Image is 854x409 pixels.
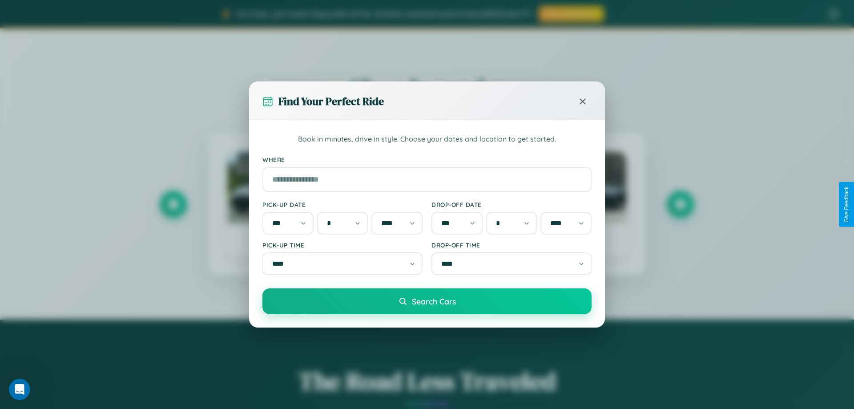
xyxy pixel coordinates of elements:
label: Drop-off Time [431,241,592,249]
label: Pick-up Time [262,241,423,249]
label: Where [262,156,592,163]
span: Search Cars [412,296,456,306]
h3: Find Your Perfect Ride [278,94,384,109]
button: Search Cars [262,288,592,314]
label: Pick-up Date [262,201,423,208]
p: Book in minutes, drive in style. Choose your dates and location to get started. [262,134,592,145]
label: Drop-off Date [431,201,592,208]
